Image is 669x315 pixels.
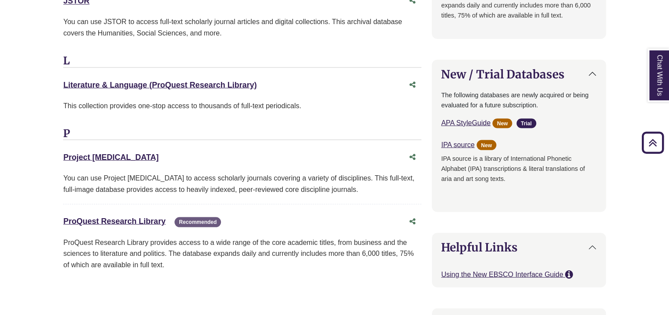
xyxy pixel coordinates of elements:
span: New [477,140,496,150]
a: ProQuest Research Library [63,216,165,225]
h3: P [63,127,421,140]
a: Using the New EBSCO Interface Guide [441,270,565,278]
span: Trial [516,118,536,128]
button: Share this database [404,213,421,230]
p: The following databases are newly acquired or being evaluated for a future subscription. [441,90,596,110]
span: New [492,118,512,128]
button: New / Trial Databases [432,60,605,88]
span: Recommended [174,217,221,227]
p: You can use JSTOR to access full-text scholarly journal articles and digital collections. This ar... [63,16,421,39]
a: Back to Top [639,137,667,149]
p: IPA source is a library of International Phonetic Alphabet (IPA) transcriptions & literal transla... [441,153,596,194]
a: APA StyleGuide [441,119,491,126]
p: ProQuest Research Library provides access to a wide range of the core academic titles, from busin... [63,237,421,270]
button: Share this database [404,76,421,93]
button: Helpful Links [432,233,605,261]
h3: L [63,54,421,67]
p: This collection provides one-stop access to thousands of full-text periodicals. [63,100,421,111]
a: Project [MEDICAL_DATA] [63,152,158,161]
button: Share this database [404,149,421,165]
a: IPA source [441,141,474,148]
a: Literature & Language (ProQuest Research Library) [63,80,256,89]
div: You can use Project [MEDICAL_DATA] to access scholarly journals covering a variety of disciplines... [63,172,421,195]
